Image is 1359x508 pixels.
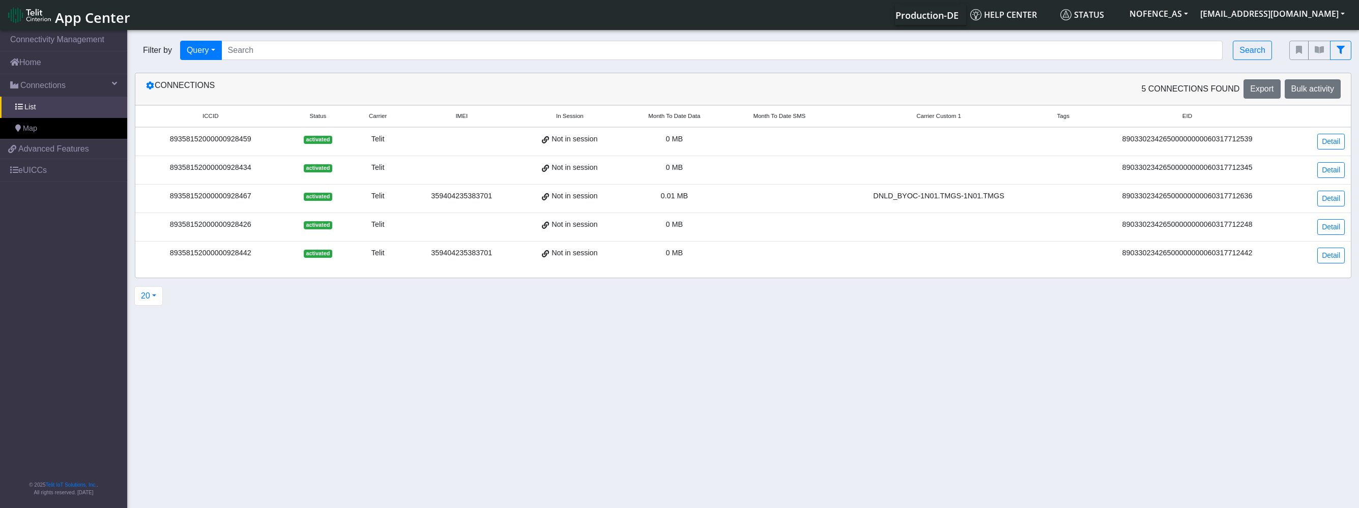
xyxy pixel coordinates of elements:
div: 359404235383701 [412,191,511,202]
span: activated [304,193,332,201]
span: Advanced Features [18,143,89,155]
span: Filter by [135,44,180,56]
span: Connections [20,79,66,92]
span: Bulk activity [1291,84,1334,93]
button: Query [180,41,222,60]
span: Not in session [552,248,597,259]
span: 0 MB [666,249,683,257]
a: Status [1056,5,1123,25]
img: status.svg [1060,9,1072,20]
span: Help center [970,9,1037,20]
span: App Center [55,8,130,27]
div: 89358152000000928426 [141,219,280,230]
span: Status [310,112,327,121]
span: Carrier Custom 1 [916,112,961,121]
span: activated [304,164,332,172]
span: Status [1060,9,1104,20]
div: 89358152000000928442 [141,248,280,259]
a: Help center [966,5,1056,25]
div: 89358152000000928467 [141,191,280,202]
button: Export [1244,79,1280,99]
span: Map [23,123,37,134]
button: Search [1233,41,1272,60]
span: Not in session [552,162,597,173]
span: Not in session [552,134,597,145]
div: Telit [356,219,399,230]
span: Export [1250,84,1274,93]
span: 0 MB [666,220,683,228]
span: Not in session [552,219,597,230]
span: ICCID [203,112,218,121]
div: DNLD_BYOC-1N01.TMGS-1N01.TMGS [838,191,1039,202]
a: Detail [1317,191,1345,206]
a: Detail [1317,219,1345,235]
div: 89358152000000928434 [141,162,280,173]
div: 89033023426500000000060317712442 [1087,248,1287,259]
div: Telit [356,134,399,145]
div: Telit [356,162,399,173]
div: Telit [356,191,399,202]
img: knowledge.svg [970,9,981,20]
a: Telit IoT Solutions, Inc. [46,482,97,488]
span: activated [304,221,332,229]
span: In Session [556,112,584,121]
div: 89033023426500000000060317712345 [1087,162,1287,173]
span: Carrier [369,112,387,121]
span: 5 Connections found [1141,83,1239,95]
span: Production-DE [895,9,959,21]
input: Search... [221,41,1223,60]
span: 0 MB [666,135,683,143]
a: App Center [8,4,129,26]
span: 0.01 MB [661,192,688,200]
span: Month To Date SMS [753,112,805,121]
span: activated [304,136,332,144]
div: 89358152000000928459 [141,134,280,145]
button: [EMAIL_ADDRESS][DOMAIN_NAME] [1194,5,1351,23]
div: 89033023426500000000060317712636 [1087,191,1287,202]
span: Month To Date Data [648,112,700,121]
div: Telit [356,248,399,259]
a: Your current platform instance [895,5,958,25]
button: Bulk activity [1285,79,1341,99]
span: List [24,102,36,113]
span: activated [304,250,332,258]
button: NOFENCE_AS [1123,5,1194,23]
div: Connections [138,79,743,99]
div: 89033023426500000000060317712539 [1087,134,1287,145]
button: 20 [134,286,163,306]
a: Detail [1317,248,1345,263]
span: 0 MB [666,163,683,171]
div: 359404235383701 [412,248,511,259]
span: Tags [1057,112,1069,121]
a: Detail [1317,162,1345,178]
span: Not in session [552,191,597,202]
span: IMEI [455,112,468,121]
img: logo-telit-cinterion-gw-new.png [8,7,51,23]
span: EID [1182,112,1192,121]
div: fitlers menu [1289,41,1351,60]
div: 89033023426500000000060317712248 [1087,219,1287,230]
a: Detail [1317,134,1345,150]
